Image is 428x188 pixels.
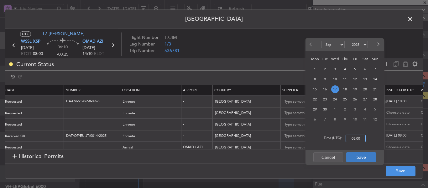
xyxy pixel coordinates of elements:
span: 1 [331,105,339,113]
span: 5 [371,105,379,113]
div: 7-10-2025 [320,114,330,124]
div: 6-10-2025 [310,114,320,124]
span: 9 [321,75,329,83]
input: Type something... [284,97,341,106]
div: 8-10-2025 [330,114,340,124]
div: 12-9-2025 [350,74,360,84]
div: Fri [350,54,360,64]
div: 11-9-2025 [340,74,350,84]
span: 7 [321,115,329,123]
div: Thu [340,54,350,64]
span: 4 [341,65,349,73]
span: 20 [361,85,369,93]
div: 3-10-2025 [350,104,360,114]
span: 3 [351,105,359,113]
input: --:-- [346,135,366,142]
button: Save [386,166,415,176]
button: Previous month [308,40,315,50]
div: 22-9-2025 [310,94,320,104]
span: 5 [351,65,359,73]
select: Select year [348,41,368,48]
div: 19-9-2025 [350,84,360,94]
div: 25-9-2025 [340,94,350,104]
button: Save [346,152,376,162]
div: Wed [330,54,340,64]
div: 3-9-2025 [330,64,340,74]
span: 22 [311,95,319,103]
span: 6 [311,115,319,123]
span: 9 [341,115,349,123]
div: 5-9-2025 [350,64,360,74]
div: 29-9-2025 [310,104,320,114]
div: 5-10-2025 [370,104,380,114]
span: 3 [331,65,339,73]
div: [DATE] 08:00 [386,133,419,139]
div: Sat [360,54,370,64]
div: 7-9-2025 [370,64,380,74]
span: 2 [341,105,349,113]
div: 14-9-2025 [370,74,380,84]
span: 21 [371,85,379,93]
div: 4-10-2025 [360,104,370,114]
div: Choose a date [386,110,419,116]
span: 4 [361,105,369,113]
div: 9-9-2025 [320,74,330,84]
span: 29 [311,105,319,113]
select: Select month [321,41,345,48]
div: 28-9-2025 [370,94,380,104]
span: 17 [331,85,339,93]
div: 10-9-2025 [330,74,340,84]
div: Choose a date [386,145,419,150]
div: Sun [370,54,380,64]
div: 27-9-2025 [360,94,370,104]
button: Cancel [313,152,343,162]
span: 10 [331,75,339,83]
button: Next month [374,40,381,50]
span: 18 [341,85,349,93]
div: 6-9-2025 [360,64,370,74]
div: [DATE] 10:00 [386,99,419,104]
div: 1-9-2025 [310,64,320,74]
div: 8-9-2025 [310,74,320,84]
div: 21-9-2025 [370,84,380,94]
div: 24-9-2025 [330,94,340,104]
div: 15-9-2025 [310,84,320,94]
div: 1-10-2025 [330,104,340,114]
span: 8 [311,75,319,83]
span: 14 [371,75,379,83]
div: 20-9-2025 [360,84,370,94]
div: 10-10-2025 [350,114,360,124]
div: Mon [310,54,320,64]
div: Choose a date [386,122,419,127]
span: 16 [321,85,329,93]
div: 2-10-2025 [340,104,350,114]
span: 27 [361,95,369,103]
span: 13 [361,75,369,83]
span: 10 [351,115,359,123]
span: 1 [311,65,319,73]
span: 26 [351,95,359,103]
span: 12 [351,75,359,83]
span: 2 [321,65,329,73]
div: 18-9-2025 [340,84,350,94]
div: 2-9-2025 [320,64,330,74]
div: 23-9-2025 [320,94,330,104]
span: 12 [371,115,379,123]
span: 23 [321,95,329,103]
input: Type something... [284,109,341,118]
span: Issued For Utc [386,88,414,93]
div: 26-9-2025 [350,94,360,104]
span: 11 [361,115,369,123]
span: 7 [371,65,379,73]
span: 28 [371,95,379,103]
span: 30 [321,105,329,113]
span: 24 [331,95,339,103]
input: Type something... [284,132,341,141]
input: Type something... [284,120,341,129]
span: 8 [331,115,339,123]
div: 11-10-2025 [360,114,370,124]
div: 16-9-2025 [320,84,330,94]
div: 9-10-2025 [340,114,350,124]
span: 15 [311,85,319,93]
div: Tue [320,54,330,64]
